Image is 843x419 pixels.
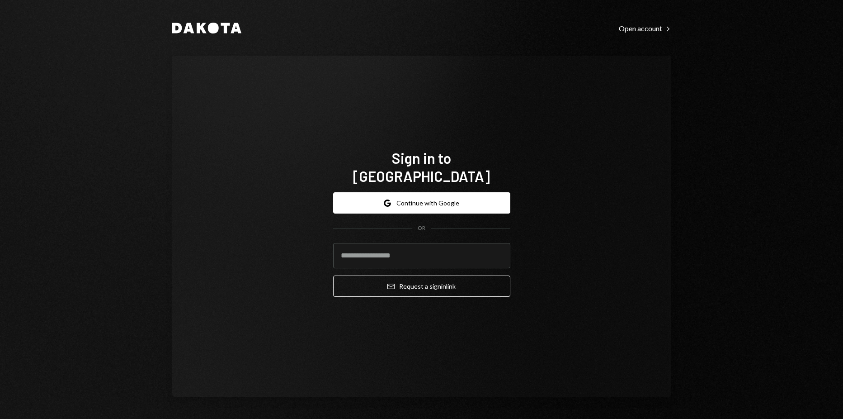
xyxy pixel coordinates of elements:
button: Request a signinlink [333,276,510,297]
div: OR [418,224,425,232]
a: Open account [619,23,671,33]
button: Continue with Google [333,192,510,214]
h1: Sign in to [GEOGRAPHIC_DATA] [333,149,510,185]
div: Open account [619,24,671,33]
